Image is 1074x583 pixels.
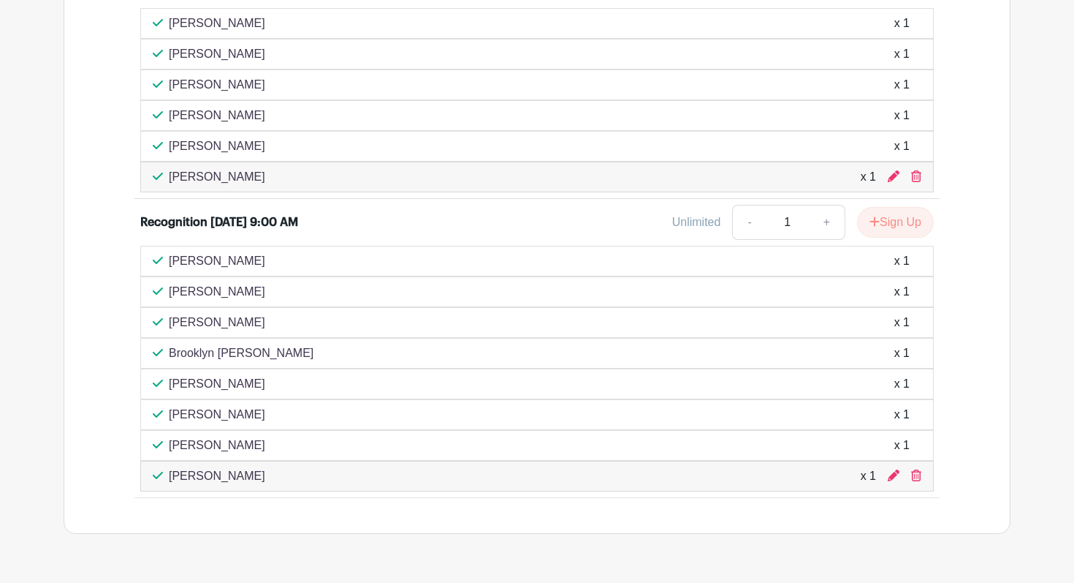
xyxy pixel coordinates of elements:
div: Unlimited [672,214,721,231]
p: [PERSON_NAME] [169,168,265,186]
div: x 1 [894,45,910,63]
div: x 1 [894,107,910,124]
div: x 1 [894,345,910,362]
a: - [732,205,766,240]
p: [PERSON_NAME] [169,252,265,270]
div: x 1 [894,375,910,393]
div: x 1 [894,314,910,331]
p: [PERSON_NAME] [169,314,265,331]
div: x 1 [861,467,876,485]
div: x 1 [894,406,910,424]
div: x 1 [894,437,910,454]
p: [PERSON_NAME] [169,76,265,94]
p: [PERSON_NAME] [169,138,265,155]
p: [PERSON_NAME] [169,467,265,485]
p: [PERSON_NAME] [169,406,265,424]
div: x 1 [894,76,910,94]
a: + [809,205,845,240]
div: x 1 [894,138,910,155]
div: x 1 [861,168,876,186]
p: [PERSON_NAME] [169,107,265,124]
p: [PERSON_NAME] [169,283,265,301]
p: [PERSON_NAME] [169,15,265,32]
div: x 1 [894,283,910,301]
div: x 1 [894,15,910,32]
p: [PERSON_NAME] [169,437,265,454]
p: [PERSON_NAME] [169,375,265,393]
button: Sign Up [857,207,934,238]
p: Brooklyn [PERSON_NAME] [169,345,313,362]
div: x 1 [894,252,910,270]
div: Recognition [DATE] 9:00 AM [140,214,298,231]
p: [PERSON_NAME] [169,45,265,63]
